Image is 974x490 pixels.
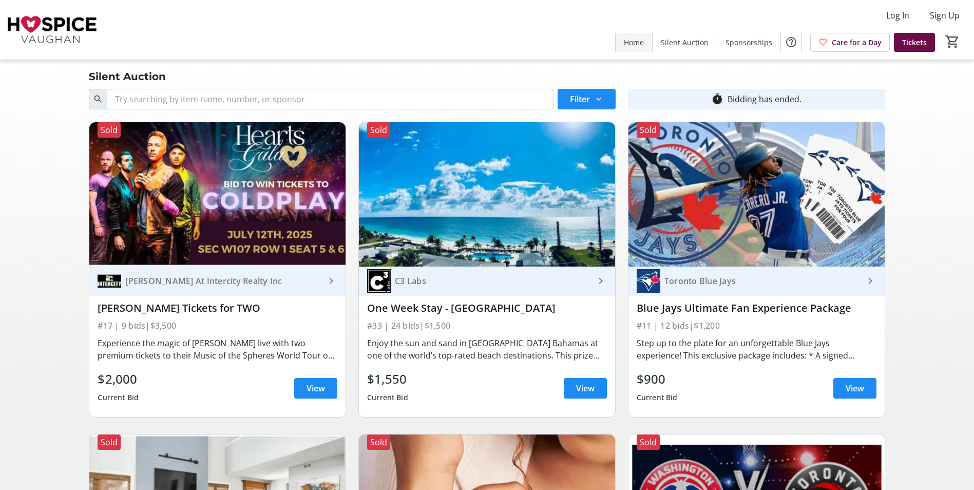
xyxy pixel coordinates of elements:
[367,269,391,293] img: C3 Labs
[367,388,408,407] div: Current Bid
[367,302,607,314] div: One Week Stay - [GEOGRAPHIC_DATA]
[637,435,660,450] div: Sold
[359,267,615,296] a: C3 LabsC3 Labs
[711,93,723,105] mat-icon: timer_outline
[864,275,876,287] mat-icon: keyboard_arrow_right
[294,378,337,399] a: View
[637,318,876,333] div: #11 | 12 bids | $1,200
[576,382,595,394] span: View
[121,276,325,286] div: [PERSON_NAME] At Intercity Realty Inc
[98,302,337,314] div: [PERSON_NAME] Tickets for TWO
[6,4,98,55] img: Hospice Vaughan 's Logo
[558,89,616,109] button: Filter
[661,37,709,48] span: Silent Auction
[637,337,876,362] div: Step up to the plate for an unforgettable Blue Jays experience! This exclusive package includes: ...
[98,370,139,388] div: $2,000
[902,37,927,48] span: Tickets
[725,37,772,48] span: Sponsorships
[98,122,121,138] div: Sold
[846,382,864,394] span: View
[367,318,607,333] div: #33 | 24 bids | $1,500
[624,37,644,48] span: Home
[89,267,346,296] a: Lou Grossi At Intercity Realty Inc[PERSON_NAME] At Intercity Realty Inc
[98,337,337,362] div: Experience the magic of [PERSON_NAME] live with two premium tickets to their Music of the Spheres...
[367,435,390,450] div: Sold
[98,435,121,450] div: Sold
[717,33,780,52] a: Sponsorships
[660,276,864,286] div: Toronto Blue Jays
[781,32,801,52] button: Help
[878,7,918,24] button: Log In
[637,302,876,314] div: Blue Jays Ultimate Fan Experience Package
[943,32,962,51] button: Cart
[564,378,607,399] a: View
[107,89,553,109] input: Try searching by item name, number, or sponsor
[728,93,801,105] div: Bidding has ended.
[83,68,172,85] div: Silent Auction
[922,7,968,24] button: Sign Up
[637,269,660,293] img: Toronto Blue Jays
[595,275,607,287] mat-icon: keyboard_arrow_right
[637,122,660,138] div: Sold
[628,122,885,267] img: Blue Jays Ultimate Fan Experience Package
[98,269,121,293] img: Lou Grossi At Intercity Realty Inc
[894,33,935,52] a: Tickets
[616,33,652,52] a: Home
[391,276,595,286] div: C3 Labs
[832,37,882,48] span: Care for a Day
[637,388,678,407] div: Current Bid
[359,122,615,267] img: One Week Stay - Bahamas
[98,388,139,407] div: Current Bid
[653,33,717,52] a: Silent Auction
[628,267,885,296] a: Toronto Blue JaysToronto Blue Jays
[637,370,678,388] div: $900
[367,122,390,138] div: Sold
[570,93,590,105] span: Filter
[307,382,325,394] span: View
[367,337,607,362] div: Enjoy the sun and sand in [GEOGRAPHIC_DATA] Bahamas at one of the world’s top-rated beach destina...
[886,9,909,22] span: Log In
[930,9,960,22] span: Sign Up
[89,122,346,267] img: Coldplay Tickets for TWO
[98,318,337,333] div: #17 | 9 bids | $3,500
[367,370,408,388] div: $1,550
[810,33,890,52] a: Care for a Day
[325,275,337,287] mat-icon: keyboard_arrow_right
[833,378,876,399] a: View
